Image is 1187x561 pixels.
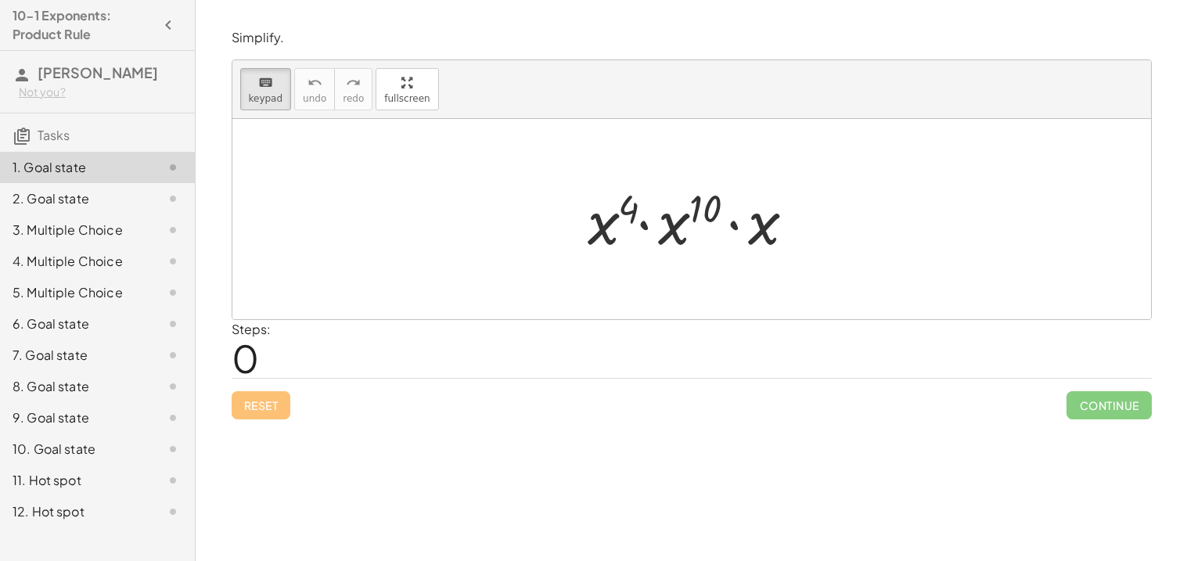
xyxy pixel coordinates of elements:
[303,93,326,104] span: undo
[13,283,138,302] div: 5. Multiple Choice
[164,408,182,427] i: Task not started.
[164,502,182,521] i: Task not started.
[164,252,182,271] i: Task not started.
[294,68,335,110] button: undoundo
[164,283,182,302] i: Task not started.
[164,440,182,459] i: Task not started.
[13,502,138,521] div: 12. Hot spot
[164,315,182,333] i: Task not started.
[13,221,138,239] div: 3. Multiple Choice
[164,471,182,490] i: Task not started.
[164,221,182,239] i: Task not started.
[343,93,364,104] span: redo
[232,321,271,337] label: Steps:
[164,158,182,177] i: Task not started.
[13,346,138,365] div: 7. Goal state
[384,93,430,104] span: fullscreen
[334,68,372,110] button: redoredo
[38,127,70,143] span: Tasks
[19,85,182,100] div: Not you?
[13,377,138,396] div: 8. Goal state
[13,440,138,459] div: 10. Goal state
[308,74,322,92] i: undo
[13,471,138,490] div: 11. Hot spot
[164,346,182,365] i: Task not started.
[232,334,259,382] span: 0
[13,158,138,177] div: 1. Goal state
[164,377,182,396] i: Task not started.
[13,189,138,208] div: 2. Goal state
[249,93,283,104] span: keypad
[232,29,1152,47] p: Simplify.
[38,63,158,81] span: [PERSON_NAME]
[13,315,138,333] div: 6. Goal state
[13,6,154,44] h4: 10-1 Exponents: Product Rule
[240,68,292,110] button: keyboardkeypad
[13,252,138,271] div: 4. Multiple Choice
[164,189,182,208] i: Task not started.
[258,74,273,92] i: keyboard
[13,408,138,427] div: 9. Goal state
[346,74,361,92] i: redo
[376,68,438,110] button: fullscreen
